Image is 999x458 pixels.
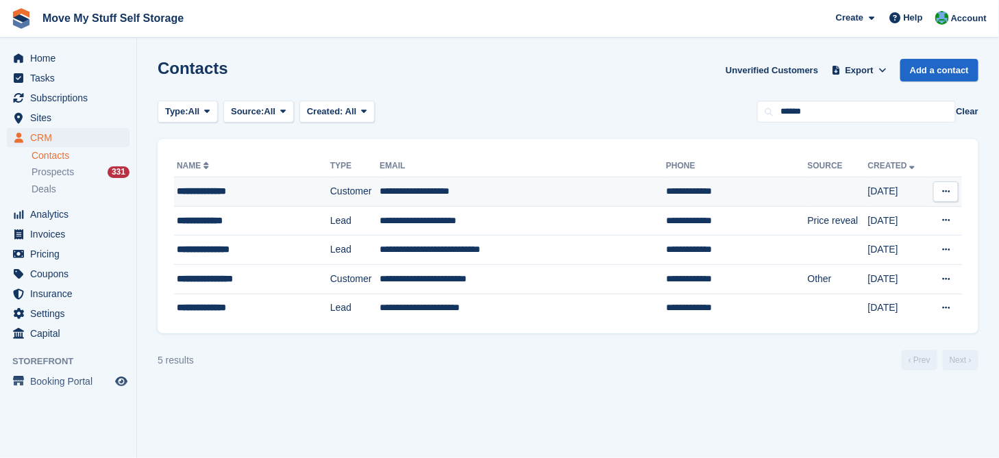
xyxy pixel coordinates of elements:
span: All [188,105,200,118]
div: 331 [108,166,129,178]
th: Email [380,155,666,177]
td: [DATE] [868,264,928,294]
a: menu [7,284,129,303]
th: Type [330,155,380,177]
a: Previous [902,350,937,370]
th: Source [808,155,868,177]
a: Contacts [32,149,129,162]
button: Type: All [158,101,218,123]
td: Price reveal [808,206,868,236]
span: Analytics [30,205,112,224]
nav: Page [899,350,981,370]
a: menu [7,372,129,391]
span: Create [836,11,863,25]
span: Invoices [30,225,112,244]
span: Pricing [30,244,112,264]
span: Home [30,49,112,68]
span: Type: [165,105,188,118]
a: menu [7,108,129,127]
span: CRM [30,128,112,147]
div: 5 results [158,353,194,368]
img: stora-icon-8386f47178a22dfd0bd8f6a31ec36ba5ce8667c1dd55bd0f319d3a0aa187defe.svg [11,8,32,29]
a: Move My Stuff Self Storage [37,7,189,29]
a: Name [177,161,212,170]
td: Customer [330,177,380,207]
span: Capital [30,324,112,343]
td: [DATE] [868,206,928,236]
a: menu [7,68,129,88]
th: Phone [666,155,807,177]
a: menu [7,128,129,147]
span: Created: [307,106,343,116]
span: Deals [32,183,56,196]
td: Lead [330,236,380,265]
a: Add a contact [900,59,978,81]
img: Dan [935,11,949,25]
span: Storefront [12,355,136,368]
a: menu [7,225,129,244]
a: Unverified Customers [720,59,824,81]
a: Preview store [113,373,129,390]
button: Clear [956,105,978,118]
td: Lead [330,206,380,236]
td: Other [808,264,868,294]
span: Settings [30,304,112,323]
span: Tasks [30,68,112,88]
span: Help [904,11,923,25]
td: Customer [330,264,380,294]
button: Source: All [223,101,294,123]
a: Next [943,350,978,370]
span: Insurance [30,284,112,303]
a: menu [7,88,129,107]
td: Lead [330,294,380,322]
span: All [345,106,357,116]
a: Created [868,161,918,170]
h1: Contacts [158,59,228,77]
a: menu [7,49,129,68]
a: Deals [32,182,129,196]
span: Subscriptions [30,88,112,107]
a: menu [7,205,129,224]
td: [DATE] [868,177,928,207]
span: Account [951,12,987,25]
a: menu [7,324,129,343]
a: menu [7,304,129,323]
span: Export [846,64,874,77]
a: menu [7,244,129,264]
td: [DATE] [868,294,928,322]
span: Booking Portal [30,372,112,391]
button: Export [829,59,889,81]
a: menu [7,264,129,283]
td: [DATE] [868,236,928,265]
span: Prospects [32,166,74,179]
span: All [264,105,276,118]
button: Created: All [299,101,375,123]
a: Prospects 331 [32,165,129,179]
span: Source: [231,105,264,118]
span: Coupons [30,264,112,283]
span: Sites [30,108,112,127]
